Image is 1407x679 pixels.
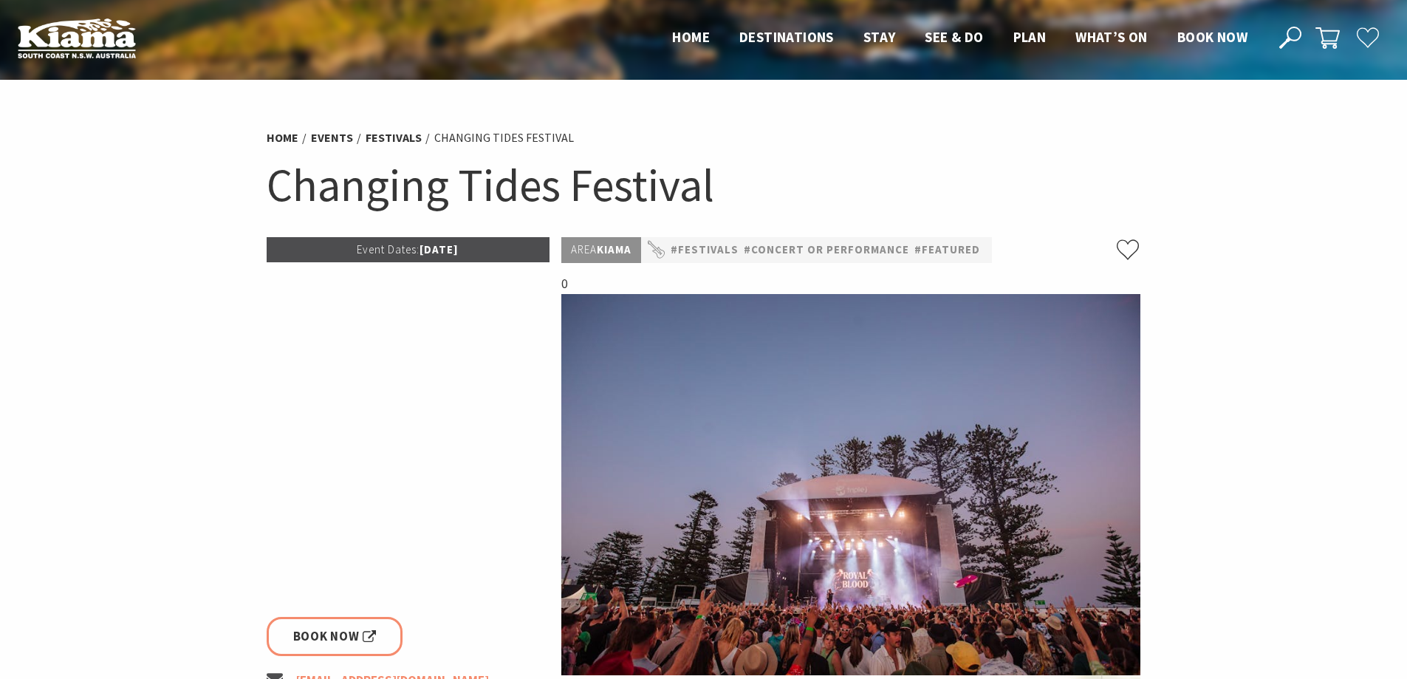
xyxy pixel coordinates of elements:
a: Book now [1177,28,1247,47]
p: [DATE] [267,237,550,262]
a: #Festivals [671,241,739,259]
span: See & Do [925,28,983,46]
span: Area [571,242,597,256]
a: Festivals [366,130,422,146]
a: Home [672,28,710,47]
a: #Concert or Performance [744,241,909,259]
span: Book Now [293,627,377,646]
a: What’s On [1075,28,1148,47]
span: Home [672,28,710,46]
li: Changing Tides Festival [434,129,574,148]
p: Kiama [561,237,641,263]
a: Stay [863,28,896,47]
a: Destinations [739,28,834,47]
a: Events [311,130,353,146]
span: Book now [1177,28,1247,46]
span: Event Dates: [357,242,420,256]
a: See & Do [925,28,983,47]
a: Home [267,130,298,146]
h1: Changing Tides Festival [267,155,1141,215]
span: What’s On [1075,28,1148,46]
a: Plan [1013,28,1047,47]
span: Plan [1013,28,1047,46]
span: Stay [863,28,896,46]
img: Changing Tides Main Stage [561,294,1140,675]
span: Destinations [739,28,834,46]
nav: Main Menu [657,26,1262,50]
a: #Featured [914,241,980,259]
a: Book Now [267,617,403,656]
img: Kiama Logo [18,18,136,58]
